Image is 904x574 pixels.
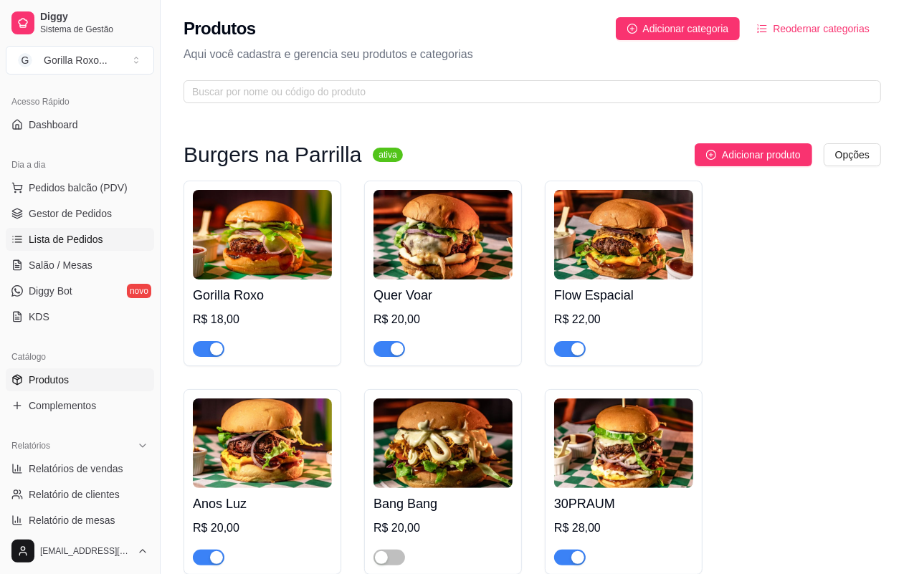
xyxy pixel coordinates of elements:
[6,483,154,506] a: Relatório de clientes
[374,520,513,537] div: R$ 20,00
[6,113,154,136] a: Dashboard
[193,494,332,514] h4: Anos Luz
[29,310,49,324] span: KDS
[29,232,103,247] span: Lista de Pedidos
[374,311,513,328] div: R$ 20,00
[706,150,716,160] span: plus-circle
[554,398,693,488] img: product-image
[824,143,881,166] button: Opções
[373,148,402,162] sup: ativa
[374,190,513,279] img: product-image
[29,284,72,298] span: Diggy Bot
[6,6,154,40] a: DiggySistema de Gestão
[6,202,154,225] a: Gestor de Pedidos
[29,513,115,527] span: Relatório de mesas
[193,398,332,488] img: product-image
[746,17,881,40] button: Reodernar categorias
[6,394,154,417] a: Complementos
[184,46,881,63] p: Aqui você cadastra e gerencia seu produtos e categorias
[193,285,332,305] h4: Gorilla Roxo
[835,147,870,163] span: Opções
[374,494,513,514] h4: Bang Bang
[29,461,123,476] span: Relatórios de vendas
[193,311,332,328] div: R$ 18,00
[695,143,812,166] button: Adicionar produto
[6,90,154,113] div: Acesso Rápido
[6,153,154,176] div: Dia a dia
[6,254,154,277] a: Salão / Mesas
[29,206,112,221] span: Gestor de Pedidos
[184,146,361,163] h3: Burgers na Parrilla
[6,457,154,480] a: Relatórios de vendas
[193,520,332,537] div: R$ 20,00
[554,190,693,279] img: product-image
[29,398,96,413] span: Complementos
[192,84,861,100] input: Buscar por nome ou código do produto
[554,520,693,537] div: R$ 28,00
[40,545,131,557] span: [EMAIL_ADDRESS][DOMAIN_NAME]
[29,118,78,132] span: Dashboard
[40,11,148,24] span: Diggy
[29,373,69,387] span: Produtos
[184,17,256,40] h2: Produtos
[616,17,741,40] button: Adicionar categoria
[6,305,154,328] a: KDS
[6,534,154,568] button: [EMAIL_ADDRESS][DOMAIN_NAME]
[29,181,128,195] span: Pedidos balcão (PDV)
[6,228,154,251] a: Lista de Pedidos
[6,176,154,199] button: Pedidos balcão (PDV)
[722,147,801,163] span: Adicionar produto
[6,368,154,391] a: Produtos
[11,440,50,451] span: Relatórios
[6,345,154,368] div: Catálogo
[627,24,637,34] span: plus-circle
[29,487,120,502] span: Relatório de clientes
[554,285,693,305] h4: Flow Espacial
[44,53,108,67] div: Gorilla Roxo ...
[643,21,729,37] span: Adicionar categoria
[554,494,693,514] h4: 30PRAUM
[374,285,513,305] h4: Quer Voar
[554,311,693,328] div: R$ 22,00
[6,46,154,75] button: Select a team
[757,24,767,34] span: ordered-list
[40,24,148,35] span: Sistema de Gestão
[773,21,870,37] span: Reodernar categorias
[6,509,154,532] a: Relatório de mesas
[18,53,32,67] span: G
[374,398,513,488] img: product-image
[193,190,332,279] img: product-image
[6,279,154,302] a: Diggy Botnovo
[29,258,92,272] span: Salão / Mesas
